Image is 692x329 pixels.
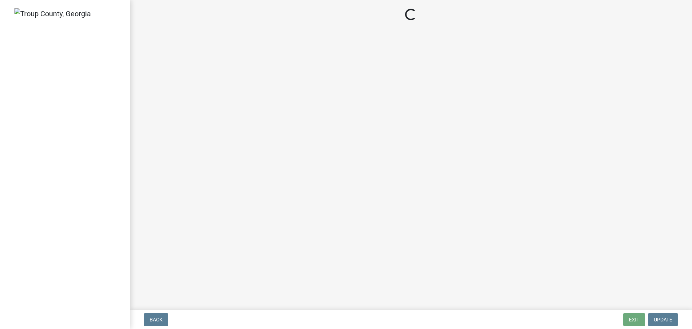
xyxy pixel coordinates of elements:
[14,8,91,19] img: Troup County, Georgia
[623,313,645,326] button: Exit
[648,313,678,326] button: Update
[144,313,168,326] button: Back
[150,317,163,322] span: Back
[654,317,672,322] span: Update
